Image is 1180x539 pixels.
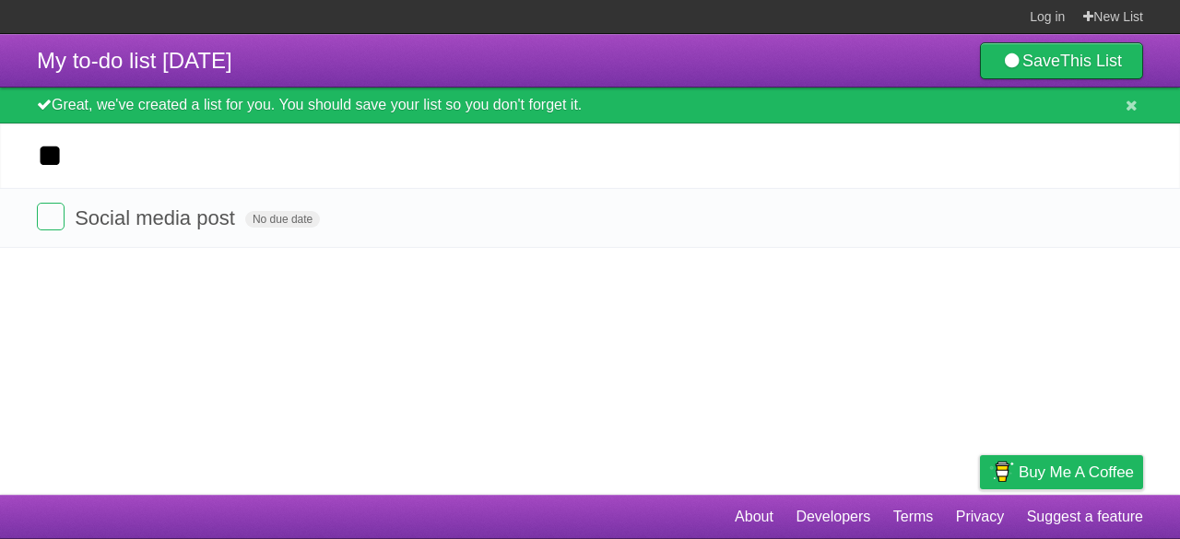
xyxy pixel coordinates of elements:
a: SaveThis List [980,42,1143,79]
label: Done [37,203,65,230]
span: No due date [245,211,320,228]
a: Suggest a feature [1027,499,1143,534]
a: Terms [893,499,934,534]
img: Buy me a coffee [989,456,1014,487]
a: Privacy [956,499,1004,534]
span: Buy me a coffee [1019,456,1134,488]
b: This List [1060,52,1122,70]
span: My to-do list [DATE] [37,48,232,73]
span: Social media post [75,206,240,229]
a: Developers [796,499,870,534]
a: About [735,499,773,534]
a: Buy me a coffee [980,455,1143,489]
